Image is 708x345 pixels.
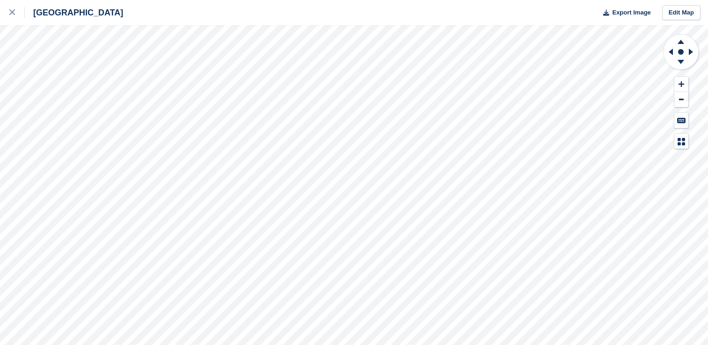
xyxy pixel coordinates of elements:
[674,77,688,92] button: Zoom In
[674,113,688,128] button: Keyboard Shortcuts
[25,7,123,18] div: [GEOGRAPHIC_DATA]
[674,134,688,149] button: Map Legend
[662,5,701,21] a: Edit Map
[598,5,651,21] button: Export Image
[612,8,650,17] span: Export Image
[674,92,688,108] button: Zoom Out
